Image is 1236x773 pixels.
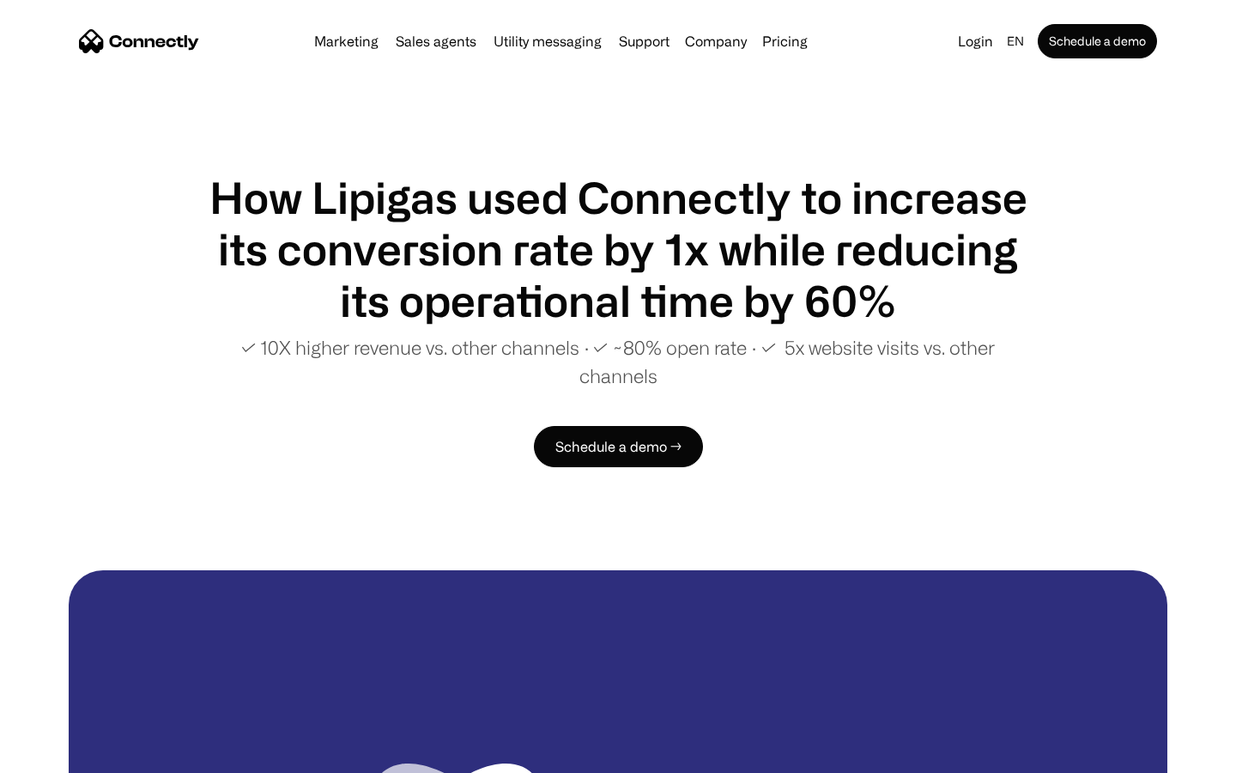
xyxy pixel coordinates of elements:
a: Schedule a demo [1038,24,1157,58]
h1: How Lipigas used Connectly to increase its conversion rate by 1x while reducing its operational t... [206,172,1030,326]
p: ✓ 10X higher revenue vs. other channels ∙ ✓ ~80% open rate ∙ ✓ 5x website visits vs. other channels [206,333,1030,390]
div: Company [685,29,747,53]
a: Utility messaging [487,34,609,48]
a: Pricing [755,34,815,48]
aside: Language selected: English [17,741,103,767]
a: Login [951,29,1000,53]
a: Support [612,34,676,48]
a: Sales agents [389,34,483,48]
div: en [1007,29,1024,53]
ul: Language list [34,743,103,767]
a: Schedule a demo → [534,426,703,467]
a: Marketing [307,34,385,48]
